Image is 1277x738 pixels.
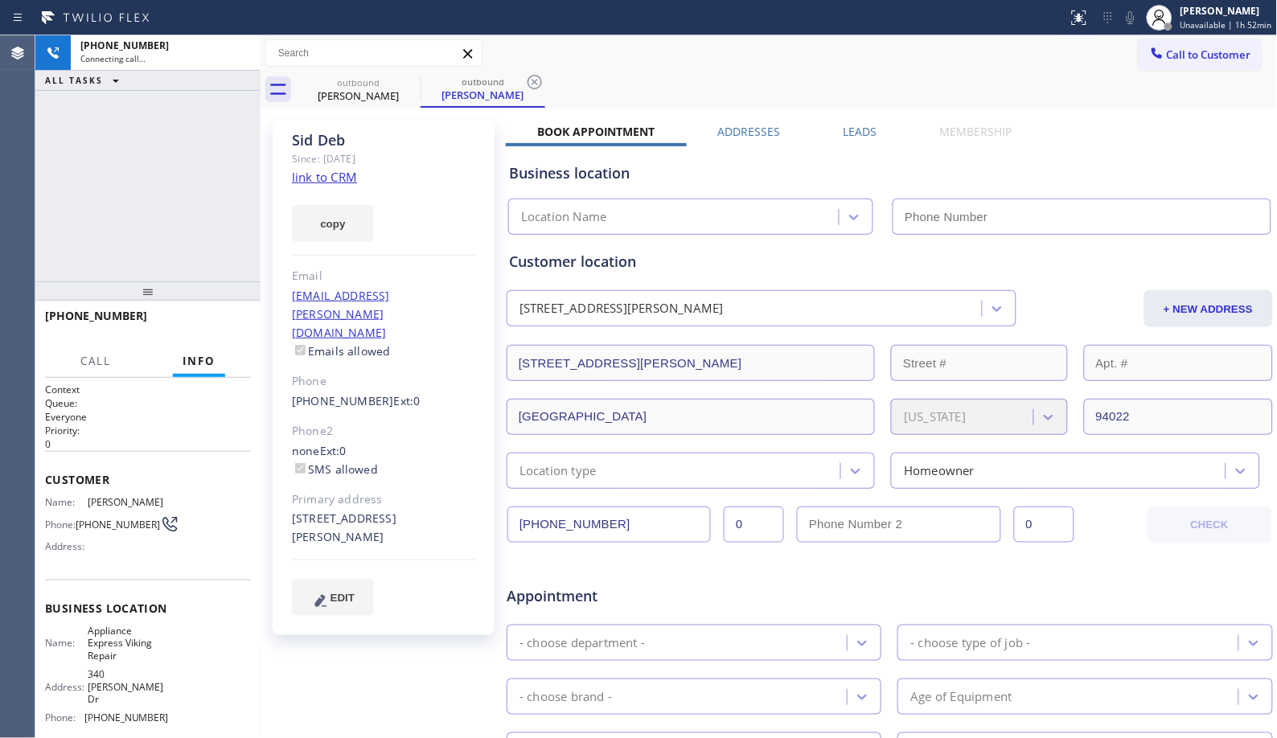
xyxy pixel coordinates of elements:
[1084,399,1273,435] input: ZIP
[718,124,781,139] label: Addresses
[298,72,419,108] div: Sid Deb
[45,601,251,616] span: Business location
[80,39,169,52] span: [PHONE_NUMBER]
[45,637,88,649] span: Name:
[298,88,419,103] div: [PERSON_NAME]
[292,579,374,616] button: EDIT
[292,131,476,150] div: Sid Deb
[292,372,476,391] div: Phone
[35,71,135,90] button: ALL TASKS
[521,208,607,227] div: Location Name
[45,540,88,552] span: Address:
[1119,6,1142,29] button: Mute
[45,308,147,323] span: [PHONE_NUMBER]
[45,75,103,86] span: ALL TASKS
[893,199,1271,235] input: Phone Number
[45,424,251,437] h2: Priority:
[422,72,544,106] div: Sid Deb
[904,461,975,480] div: Homeowner
[292,267,476,285] div: Email
[519,687,612,706] div: - choose brand -
[183,354,216,368] span: Info
[76,519,160,531] span: [PHONE_NUMBER]
[45,496,88,508] span: Name:
[266,40,482,66] input: Search
[292,150,476,168] div: Since: [DATE]
[910,687,1012,706] div: Age of Equipment
[88,496,168,508] span: [PERSON_NAME]
[295,345,306,355] input: Emails allowed
[80,354,111,368] span: Call
[292,490,476,509] div: Primary address
[292,343,391,359] label: Emails allowed
[1139,39,1262,70] button: Call to Customer
[1181,19,1272,31] span: Unavailable | 1h 52min
[422,76,544,88] div: outbound
[45,396,251,410] h2: Queue:
[45,383,251,396] h1: Context
[84,712,169,724] span: [PHONE_NUMBER]
[88,625,168,662] span: Appliance Express Viking Repair
[1014,506,1074,543] input: Ext. 2
[1167,47,1251,62] span: Call to Customer
[1084,345,1273,381] input: Apt. #
[71,346,121,377] button: Call
[519,300,724,318] div: [STREET_ADDRESS][PERSON_NAME]
[507,345,875,381] input: Address
[320,443,347,458] span: Ext: 0
[292,169,357,185] a: link to CRM
[519,633,645,652] div: - choose department -
[292,422,476,441] div: Phone2
[394,393,421,408] span: Ext: 0
[507,506,711,543] input: Phone Number
[509,162,1271,184] div: Business location
[537,124,655,139] label: Book Appointment
[88,668,168,705] span: 340 [PERSON_NAME] Dr
[173,346,225,377] button: Info
[292,288,390,340] a: [EMAIL_ADDRESS][PERSON_NAME][DOMAIN_NAME]
[1181,4,1272,18] div: [PERSON_NAME]
[509,251,1271,273] div: Customer location
[910,633,1030,652] div: - choose type of job -
[292,205,374,242] button: copy
[891,345,1067,381] input: Street #
[422,88,544,102] div: [PERSON_NAME]
[45,519,76,531] span: Phone:
[292,510,476,547] div: [STREET_ADDRESS][PERSON_NAME]
[940,124,1012,139] label: Membership
[507,585,760,607] span: Appointment
[45,712,84,724] span: Phone:
[844,124,877,139] label: Leads
[797,506,1000,543] input: Phone Number 2
[298,76,419,88] div: outbound
[292,442,476,479] div: none
[292,393,394,408] a: [PHONE_NUMBER]
[80,53,146,64] span: Connecting call…
[45,410,251,424] p: Everyone
[292,461,378,477] label: SMS allowed
[1148,506,1272,543] button: CHECK
[45,437,251,451] p: 0
[295,463,306,474] input: SMS allowed
[45,681,88,693] span: Address:
[519,461,597,480] div: Location type
[331,592,355,604] span: EDIT
[45,472,251,487] span: Customer
[724,506,784,543] input: Ext.
[1144,290,1273,327] button: + NEW ADDRESS
[507,399,875,435] input: City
